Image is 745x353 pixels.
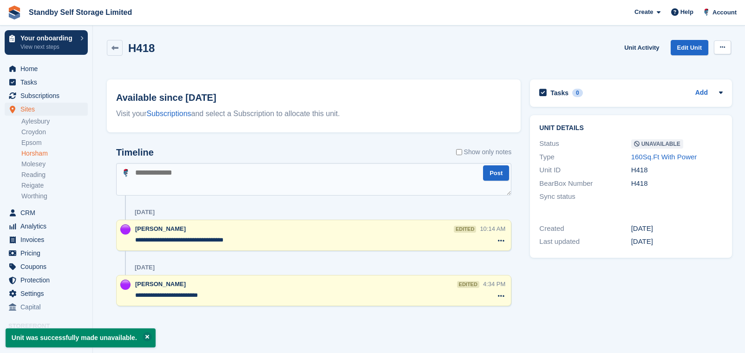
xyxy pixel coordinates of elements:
span: Home [20,62,76,75]
a: menu [5,206,88,219]
div: [DATE] [631,223,723,234]
span: [PERSON_NAME] [135,225,186,232]
a: menu [5,260,88,273]
span: Unavailable [631,139,683,149]
div: Unit ID [539,165,631,176]
a: Reading [21,170,88,179]
a: Croydon [21,128,88,137]
a: Aylesbury [21,117,88,126]
a: Worthing [21,192,88,201]
div: 4:34 PM [483,280,505,288]
a: menu [5,274,88,287]
h2: H418 [128,42,155,54]
span: Account [712,8,737,17]
span: Invoices [20,233,76,246]
span: CRM [20,206,76,219]
p: Your onboarding [20,35,76,41]
div: [DATE] [135,209,155,216]
div: 0 [572,89,583,97]
span: Storefront [8,321,92,331]
a: Epsom [21,138,88,147]
span: Create [634,7,653,17]
p: Unit was successfully made unavailable. [6,328,156,347]
div: Type [539,152,631,163]
div: Sync status [539,191,631,202]
img: Glenn Fisher [702,7,711,17]
a: menu [5,233,88,246]
a: menu [5,89,88,102]
a: Reigate [21,181,88,190]
div: Visit your and select a Subscription to allocate this unit. [116,108,511,119]
a: Edit Unit [671,40,708,55]
span: Capital [20,301,76,314]
a: menu [5,220,88,233]
div: [DATE] [135,264,155,271]
a: Standby Self Storage Limited [25,5,136,20]
a: Molesey [21,160,88,169]
div: edited [454,226,476,233]
img: Sue Ford [120,280,131,290]
h2: Tasks [550,89,569,97]
label: Show only notes [456,147,512,157]
div: H418 [631,178,723,189]
a: menu [5,247,88,260]
a: menu [5,62,88,75]
div: H418 [631,165,723,176]
a: Subscriptions [147,110,191,118]
a: Unit Activity [621,40,663,55]
span: Protection [20,274,76,287]
div: 10:14 AM [480,224,505,233]
img: Glenn Fisher [121,168,131,178]
span: Help [680,7,693,17]
div: BearBox Number [539,178,631,189]
a: 160Sq.Ft With Power [631,153,697,161]
div: Last updated [539,236,631,247]
p: View next steps [20,43,76,51]
span: Pricing [20,247,76,260]
h2: Unit details [539,124,723,132]
span: Analytics [20,220,76,233]
img: Sue Ford [120,224,131,235]
span: [PERSON_NAME] [135,281,186,288]
div: Created [539,223,631,234]
span: Settings [20,287,76,300]
a: menu [5,301,88,314]
div: Status [539,138,631,149]
input: Show only notes [456,147,462,157]
a: Add [695,88,708,98]
span: Tasks [20,76,76,89]
a: menu [5,287,88,300]
img: stora-icon-8386f47178a22dfd0bd8f6a31ec36ba5ce8667c1dd55bd0f319d3a0aa187defe.svg [7,6,21,20]
div: edited [457,281,479,288]
a: Your onboarding View next steps [5,30,88,55]
h2: Available since [DATE] [116,91,511,105]
a: menu [5,76,88,89]
a: menu [5,103,88,116]
div: [DATE] [631,236,723,247]
a: Horsham [21,149,88,158]
span: Coupons [20,260,76,273]
button: Post [483,165,509,181]
span: Subscriptions [20,89,76,102]
h2: Timeline [116,147,154,158]
span: Sites [20,103,76,116]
